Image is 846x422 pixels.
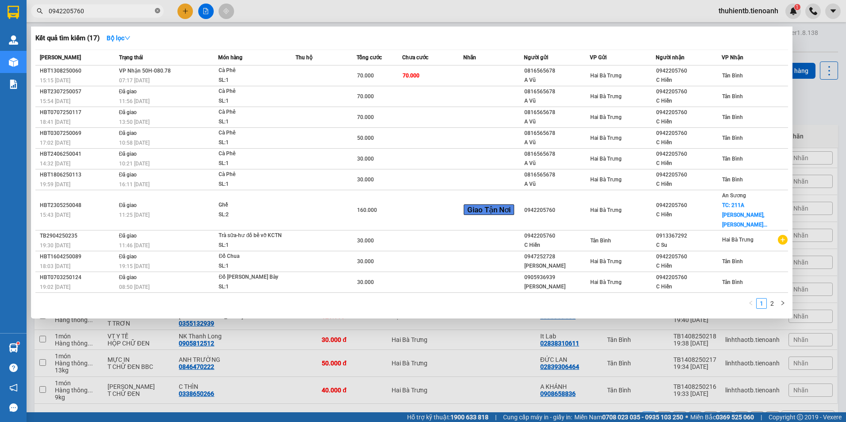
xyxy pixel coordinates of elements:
[219,96,285,106] div: SL: 1
[767,299,777,308] a: 2
[9,384,18,392] span: notification
[463,54,476,61] span: Nhãn
[357,258,374,265] span: 30.000
[403,73,419,79] span: 70.000
[40,66,116,76] div: HBT1308250060
[524,129,589,138] div: 0816565678
[722,135,743,141] span: Tân Bình
[124,35,131,41] span: down
[9,58,18,67] img: warehouse-icon
[590,93,622,100] span: Hai Bà Trưng
[40,140,70,146] span: 17:02 [DATE]
[722,176,743,183] span: Tân Bình
[656,231,721,241] div: 0913367292
[119,274,137,280] span: Đã giao
[656,201,721,210] div: 0942205760
[219,210,285,220] div: SL: 2
[524,252,589,261] div: 0947252728
[357,238,374,244] span: 30.000
[357,135,374,141] span: 50.000
[590,207,622,213] span: Hai Bà Trưng
[524,54,548,61] span: Người gửi
[524,231,589,241] div: 0942205760
[9,35,18,45] img: warehouse-icon
[524,117,589,127] div: A Vũ
[656,138,721,147] div: C Hiền
[40,170,116,180] div: HBT1806250113
[357,176,374,183] span: 30.000
[464,204,514,215] span: Giao Tận Nơi
[17,342,19,345] sup: 1
[524,159,589,168] div: A Vũ
[40,242,70,249] span: 19:30 [DATE]
[590,258,622,265] span: Hai Bà Trưng
[40,231,116,241] div: TB2904250235
[219,282,285,292] div: SL: 1
[219,117,285,127] div: SL: 1
[357,114,374,120] span: 70.000
[219,66,285,76] div: Cà Phê
[656,159,721,168] div: C Hiền
[119,77,150,84] span: 07:17 [DATE]
[119,151,137,157] span: Đã giao
[296,54,312,61] span: Thu hộ
[40,108,116,117] div: HBT0707250117
[524,261,589,271] div: [PERSON_NAME]
[777,298,788,309] li: Next Page
[656,66,721,76] div: 0942205760
[219,149,285,159] div: Cà Phê
[119,88,137,95] span: Đã giao
[524,273,589,282] div: 0905936939
[219,231,285,241] div: Trà sữa-hư đổ bể vỡ KCTN
[722,156,743,162] span: Tân Bình
[656,117,721,127] div: C Hiền
[590,156,622,162] span: Hai Bà Trưng
[524,66,589,76] div: 0816565678
[40,212,70,218] span: 15:43 [DATE]
[40,77,70,84] span: 15:15 [DATE]
[119,54,143,61] span: Trạng thái
[357,279,374,285] span: 30.000
[119,253,137,260] span: Đã giao
[40,273,116,282] div: HBT0703250124
[40,161,70,167] span: 14:32 [DATE]
[219,170,285,180] div: Cà Phê
[219,261,285,271] div: SL: 1
[119,140,150,146] span: 10:58 [DATE]
[590,176,622,183] span: Hai Bà Trưng
[40,181,70,188] span: 19:59 [DATE]
[357,54,382,61] span: Tổng cước
[357,207,377,213] span: 160.000
[656,76,721,85] div: C Hiền
[590,73,622,79] span: Hai Bà Trưng
[656,261,721,271] div: C Hiền
[656,273,721,282] div: 0942205760
[656,129,721,138] div: 0942205760
[524,108,589,117] div: 0816565678
[8,6,19,19] img: logo-vxr
[9,343,18,353] img: warehouse-icon
[656,252,721,261] div: 0942205760
[119,161,150,167] span: 10:21 [DATE]
[119,181,150,188] span: 16:11 [DATE]
[590,238,611,244] span: Tân Bình
[656,96,721,106] div: C Hiền
[9,80,18,89] img: solution-icon
[524,180,589,189] div: A Vũ
[777,298,788,309] button: right
[656,282,721,292] div: C Hiền
[590,114,622,120] span: Hai Bà Trưng
[40,98,70,104] span: 15:54 [DATE]
[49,6,153,16] input: Tìm tên, số ĐT hoặc mã đơn
[524,241,589,250] div: C Hiền
[722,54,743,61] span: VP Nhận
[107,35,131,42] strong: Bộ lọc
[119,172,137,178] span: Đã giao
[656,108,721,117] div: 0942205760
[357,93,374,100] span: 70.000
[219,87,285,96] div: Cà Phê
[722,192,746,199] span: An Sương
[119,109,137,115] span: Đã giao
[155,8,160,13] span: close-circle
[40,119,70,125] span: 18:41 [DATE]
